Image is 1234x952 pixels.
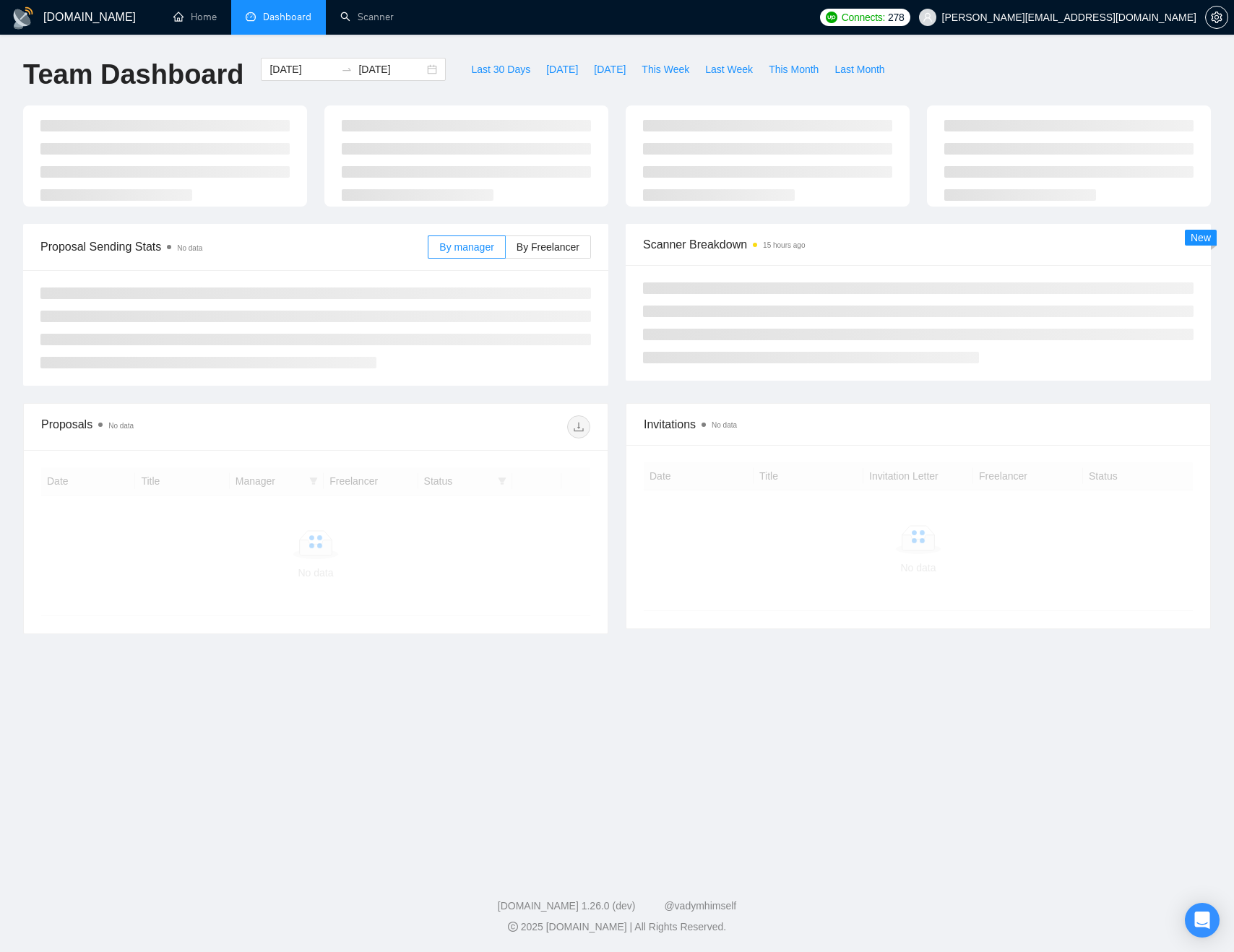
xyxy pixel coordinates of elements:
span: Scanner Breakdown [643,235,1194,254]
img: logo [12,7,35,30]
span: Invitations [644,415,1193,433]
span: This Week [642,61,689,77]
span: Connects: [842,9,885,25]
span: Last Month [834,61,884,77]
span: [DATE] [546,61,578,77]
span: No data [108,422,134,430]
span: 278 [888,9,904,25]
span: Dashboard [263,11,311,23]
span: This Month [769,61,819,77]
a: [DOMAIN_NAME] 1.26.0 (dev) [498,900,636,912]
span: copyright [508,922,518,932]
span: By manager [439,241,493,253]
button: Last 30 Days [463,58,538,81]
span: to [341,64,353,75]
span: New [1191,232,1211,243]
a: setting [1205,12,1228,23]
div: Open Intercom Messenger [1185,903,1220,938]
button: setting [1205,6,1228,29]
button: [DATE] [586,58,634,81]
span: Last 30 Days [471,61,530,77]
span: dashboard [246,12,256,22]
span: swap-right [341,64,353,75]
button: This Week [634,58,697,81]
button: Last Week [697,58,761,81]
h1: Team Dashboard [23,58,243,92]
span: No data [177,244,202,252]
input: Start date [269,61,335,77]
img: upwork-logo.png [826,12,837,23]
span: setting [1206,12,1227,23]
span: No data [712,421,737,429]
input: End date [358,61,424,77]
span: Proposal Sending Stats [40,238,428,256]
button: This Month [761,58,827,81]
button: [DATE] [538,58,586,81]
a: @vadymhimself [664,900,736,912]
time: 15 hours ago [763,241,805,249]
a: searchScanner [340,11,394,23]
button: Last Month [827,58,892,81]
span: By Freelancer [517,241,579,253]
div: 2025 [DOMAIN_NAME] | All Rights Reserved. [12,919,1222,935]
span: [DATE] [594,61,626,77]
div: Proposals [41,415,316,438]
span: Last Week [705,61,753,77]
span: user [923,12,933,22]
a: homeHome [173,11,217,23]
